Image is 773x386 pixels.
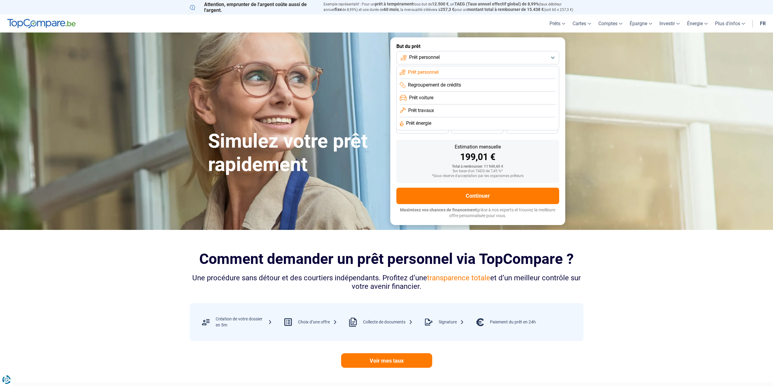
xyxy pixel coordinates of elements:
a: Comptes [595,15,626,32]
a: Prêts [546,15,569,32]
span: 30 mois [470,127,484,131]
span: 24 mois [525,127,539,131]
a: Plus d'infos [711,15,749,32]
label: But du prêt [396,43,559,49]
span: Maximisez vos chances de financement [400,207,477,212]
div: Total à rembourser: 11 940,60 € [401,165,554,169]
span: transparence totale [427,274,490,282]
span: prêt à tempérament [375,2,413,6]
img: TopCompare [7,19,76,29]
div: Signature [439,319,464,325]
p: Attention, emprunter de l'argent coûte aussi de l'argent. [190,2,316,13]
a: Énergie [683,15,711,32]
span: 12.500 € [432,2,449,6]
p: grâce à nos experts et trouvez la meilleure offre personnalisée pour vous. [396,207,559,219]
span: TAEG (Taux annuel effectif global) de 8,99% [454,2,539,6]
div: Estimation mensuelle [401,145,554,149]
span: 257,3 € [440,7,454,12]
span: Prêt voiture [409,94,433,101]
a: Épargne [626,15,656,32]
button: Continuer [396,188,559,204]
div: *Sous réserve d'acceptation par les organismes prêteurs [401,174,554,178]
div: Création de votre dossier en 5m [216,316,272,328]
span: Regroupement de crédits [408,82,461,88]
div: Collecte de documents [363,319,413,325]
a: Voir mes taux [341,353,432,368]
span: Prêt énergie [406,120,431,127]
span: 60 mois [384,7,399,12]
a: Cartes [569,15,595,32]
a: Investir [656,15,683,32]
div: Une procédure sans détour et des courtiers indépendants. Profitez d’une et d’un meilleur contrôle... [190,274,583,291]
div: Sur base d'un TAEG de 7,45 %* [401,169,554,173]
div: Paiement du prêt en 24h [490,319,536,325]
h1: Simulez votre prêt rapidement [208,130,383,176]
span: fixe [335,7,342,12]
h2: Comment demander un prêt personnel via TopCompare ? [190,251,583,267]
span: Prêt travaux [408,107,434,114]
span: 36 mois [416,127,429,131]
p: Exemple représentatif : Pour un tous but de , un (taux débiteur annuel de 8,99%) et une durée de ... [323,2,583,12]
span: Prêt personnel [408,69,439,76]
div: 199,01 € [401,152,554,162]
button: Prêt personnel [396,51,559,64]
span: montant total à rembourser de 15.438 € [467,7,544,12]
span: Prêt personnel [409,54,440,61]
a: fr [756,15,769,32]
div: Choix d’une offre [298,319,337,325]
